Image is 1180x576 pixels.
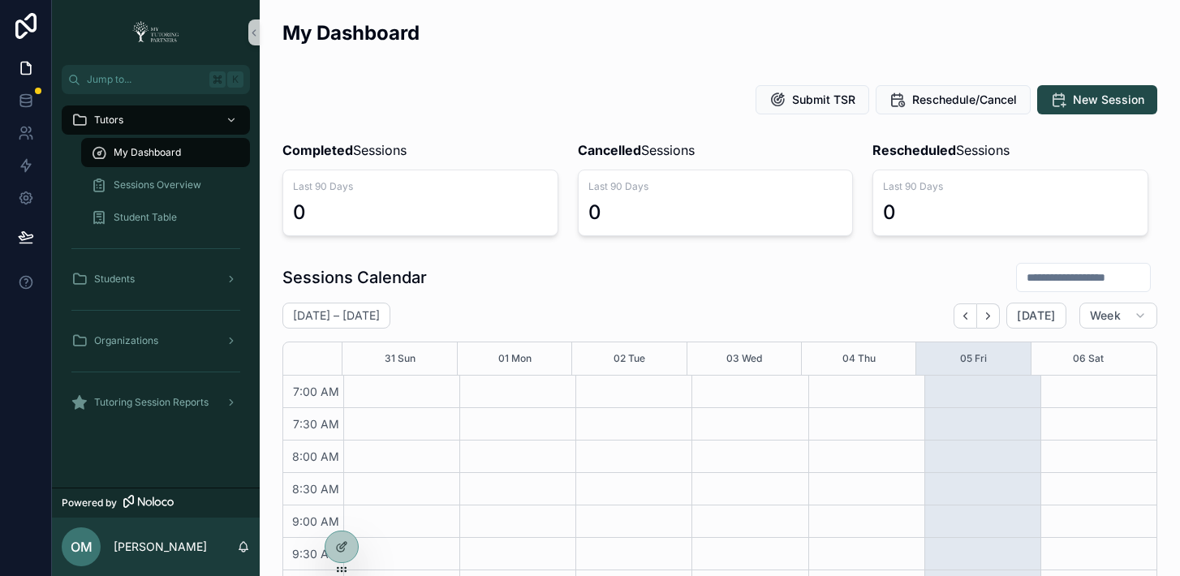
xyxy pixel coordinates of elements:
[127,19,184,45] img: App logo
[288,449,343,463] span: 8:00 AM
[62,264,250,294] a: Students
[62,326,250,355] a: Organizations
[62,388,250,417] a: Tutoring Session Reports
[1079,303,1157,329] button: Week
[1006,303,1066,329] button: [DATE]
[62,105,250,135] a: Tutors
[81,203,250,232] a: Student Table
[282,142,353,158] strong: Completed
[588,200,601,226] div: 0
[289,385,343,398] span: 7:00 AM
[756,85,869,114] button: Submit TSR
[282,19,420,46] h2: My Dashboard
[81,170,250,200] a: Sessions Overview
[578,140,695,160] span: Sessions
[293,307,380,324] h2: [DATE] – [DATE]
[498,342,532,375] button: 01 Mon
[977,303,1000,329] button: Next
[293,200,306,226] div: 0
[114,146,181,159] span: My Dashboard
[1090,308,1121,323] span: Week
[87,73,203,86] span: Jump to...
[114,539,207,555] p: [PERSON_NAME]
[94,114,123,127] span: Tutors
[588,180,843,193] span: Last 90 Days
[288,514,343,528] span: 9:00 AM
[726,342,762,375] button: 03 Wed
[94,396,209,409] span: Tutoring Session Reports
[52,94,260,438] div: scrollable content
[62,65,250,94] button: Jump to...K
[1037,85,1157,114] button: New Session
[1073,342,1104,375] button: 06 Sat
[883,200,896,226] div: 0
[288,482,343,496] span: 8:30 AM
[883,180,1138,193] span: Last 90 Days
[94,334,158,347] span: Organizations
[912,92,1017,108] span: Reschedule/Cancel
[288,547,343,561] span: 9:30 AM
[954,303,977,329] button: Back
[792,92,855,108] span: Submit TSR
[1073,92,1144,108] span: New Session
[293,180,548,193] span: Last 90 Days
[114,211,177,224] span: Student Table
[229,73,242,86] span: K
[282,140,407,160] span: Sessions
[614,342,645,375] button: 02 Tue
[289,417,343,431] span: 7:30 AM
[960,342,987,375] button: 05 Fri
[71,537,93,557] span: OM
[114,178,201,191] span: Sessions Overview
[385,342,416,375] button: 31 Sun
[282,266,427,289] h1: Sessions Calendar
[842,342,876,375] button: 04 Thu
[578,142,641,158] strong: Cancelled
[872,140,1010,160] span: Sessions
[872,142,956,158] strong: Rescheduled
[52,488,260,518] a: Powered by
[876,85,1031,114] button: Reschedule/Cancel
[62,496,117,509] span: Powered by
[94,273,135,286] span: Students
[81,138,250,167] a: My Dashboard
[1017,308,1055,323] span: [DATE]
